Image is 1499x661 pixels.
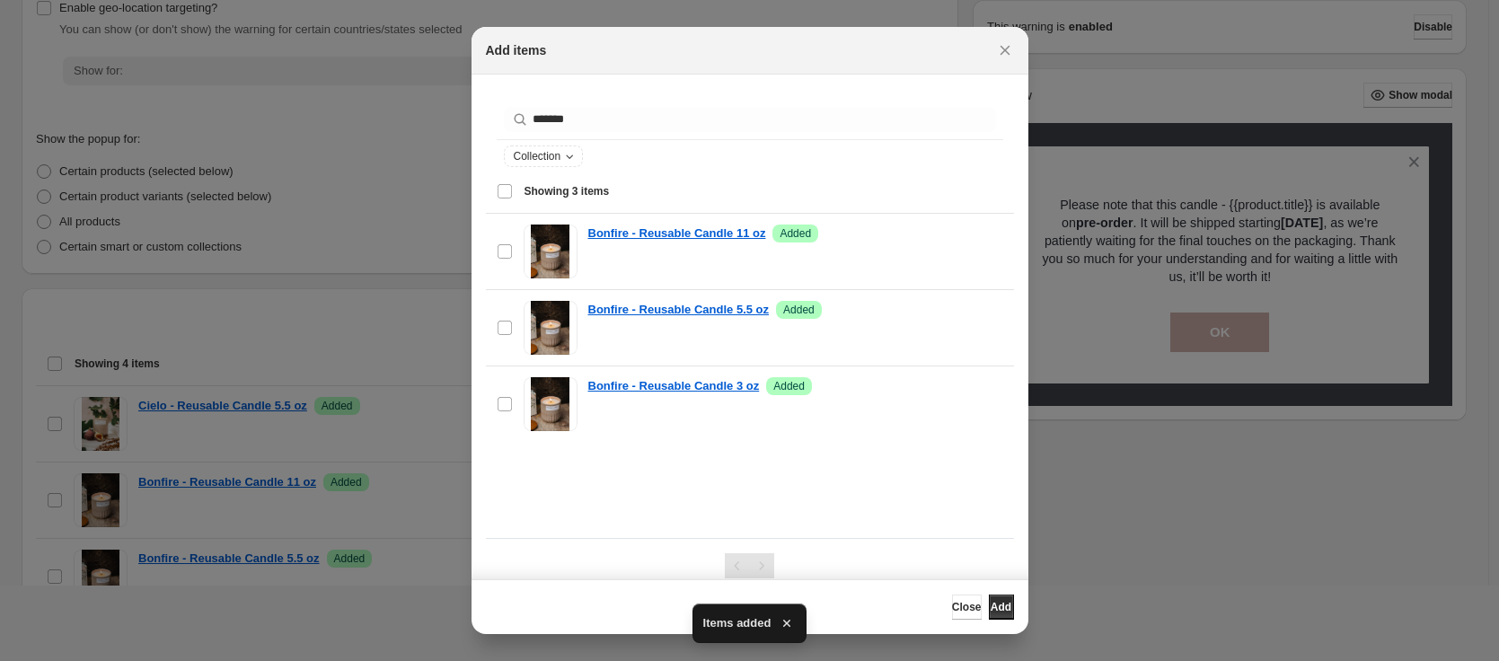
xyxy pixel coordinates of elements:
[588,301,770,319] a: Bonfire - Reusable Candle 5.5 oz
[588,225,766,242] a: Bonfire - Reusable Candle 11 oz
[505,146,583,166] button: Collection
[992,38,1018,63] button: Close
[991,600,1011,614] span: Add
[952,600,982,614] span: Close
[783,303,815,317] span: Added
[952,595,982,620] button: Close
[725,553,774,578] nav: Pagination
[780,226,811,241] span: Added
[486,41,547,59] h2: Add items
[989,595,1014,620] button: Add
[773,379,805,393] span: Added
[588,377,760,395] a: Bonfire - Reusable Candle 3 oz
[514,149,561,163] span: Collection
[703,614,772,632] span: Items added
[525,184,610,198] span: Showing 3 items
